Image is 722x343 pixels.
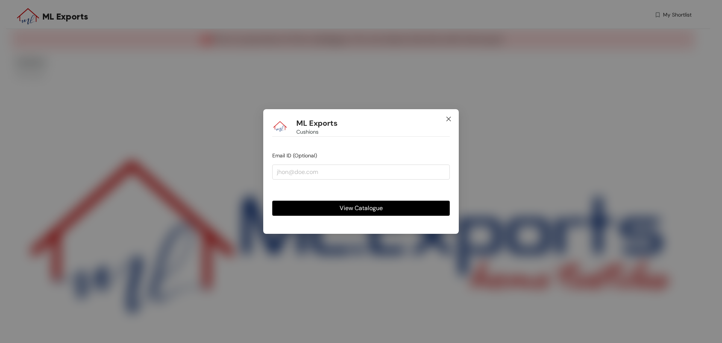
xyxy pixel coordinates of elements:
input: jhon@doe.com [272,165,450,180]
button: Close [438,109,459,130]
h1: ML Exports [296,119,338,128]
span: Cushions [296,128,319,136]
span: View Catalogue [340,203,383,213]
span: Email ID (Optional) [272,152,317,159]
span: close [446,116,452,122]
button: View Catalogue [272,201,450,216]
img: Buyer Portal [272,118,287,133]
